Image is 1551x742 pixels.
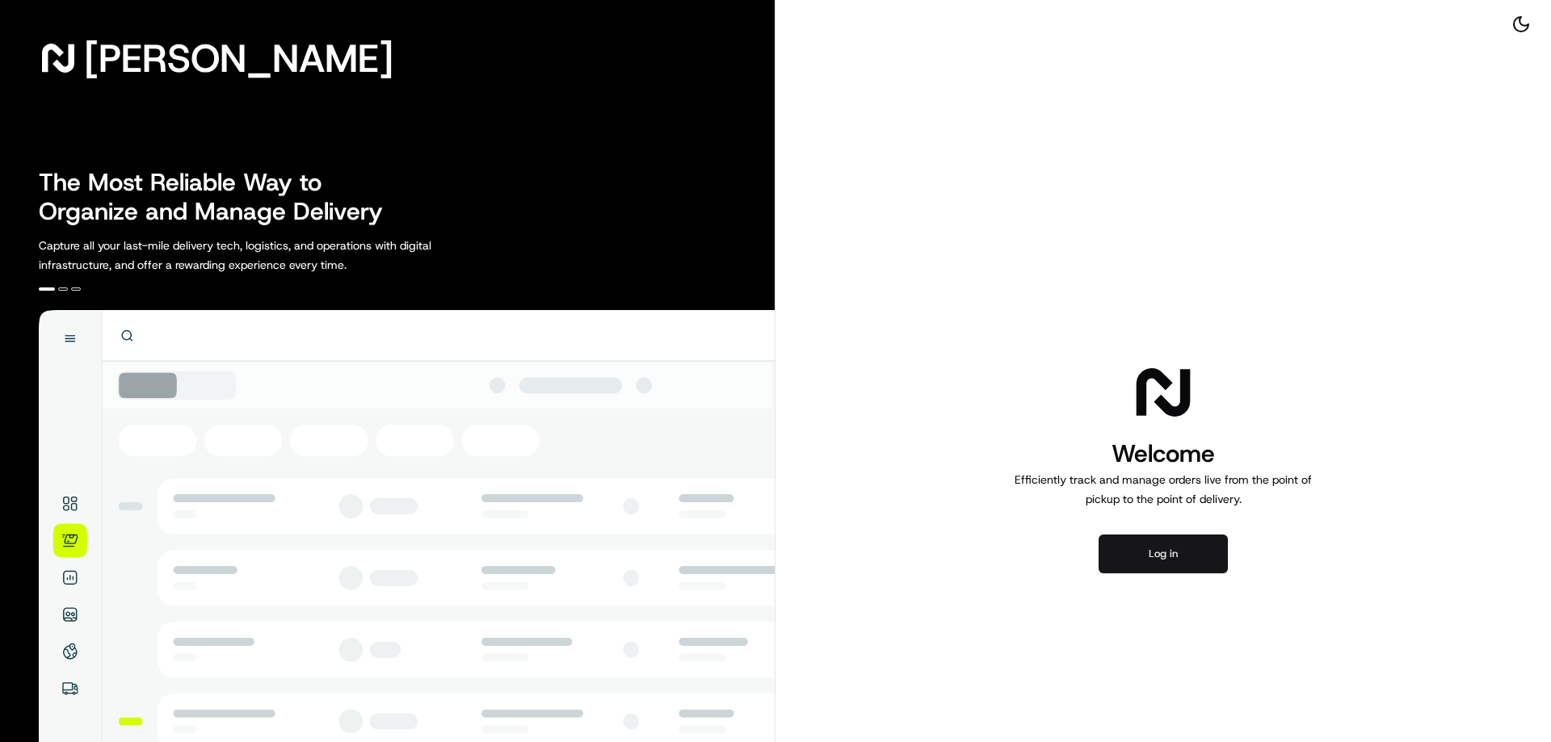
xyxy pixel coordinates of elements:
span: [PERSON_NAME] [84,42,393,74]
button: Log in [1099,534,1228,573]
p: Efficiently track and manage orders live from the point of pickup to the point of delivery. [1008,470,1318,509]
h1: Welcome [1008,438,1318,470]
p: Capture all your last-mile delivery tech, logistics, and operations with digital infrastructure, ... [39,236,504,275]
h2: The Most Reliable Way to Organize and Manage Delivery [39,168,401,226]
